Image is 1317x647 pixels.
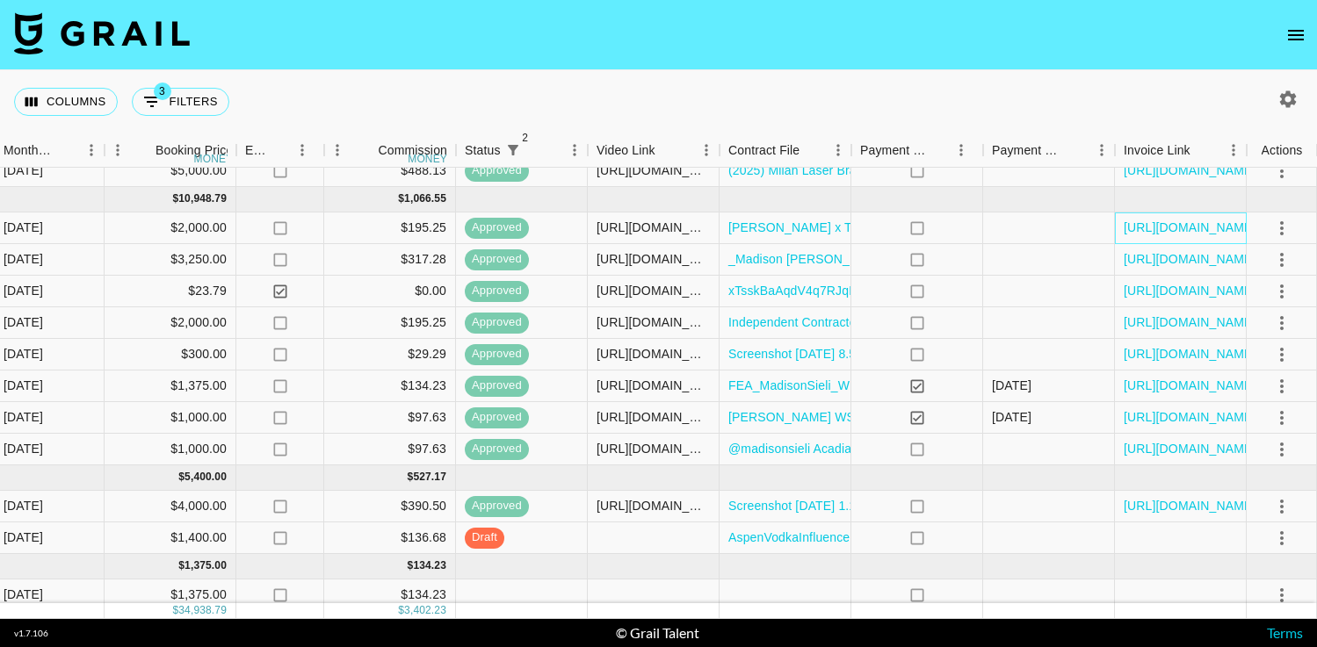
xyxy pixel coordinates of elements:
button: select merge strategy [1267,245,1297,275]
div: $134.23 [324,579,456,611]
div: $97.63 [324,434,456,465]
span: approved [465,283,529,299]
a: Terms [1267,624,1303,641]
a: Screenshot [DATE] 8.57.04 PM.png [728,345,925,363]
span: approved [465,314,529,331]
span: approved [465,377,529,394]
button: select merge strategy [1267,580,1297,610]
button: Menu [324,137,351,163]
div: Video Link [588,133,720,168]
div: https://www.instagram.com/p/DPKZvktjzL3/ [597,250,710,268]
div: $1,000.00 [105,402,236,434]
a: AspenVodkaInfluencerAgreement.pdf [728,528,937,546]
div: Contract File [720,133,851,168]
div: money [408,154,447,164]
span: approved [465,162,529,179]
div: $97.63 [324,402,456,434]
div: Dec '25 [4,586,43,603]
a: [URL][DOMAIN_NAME] [1124,377,1256,394]
button: select merge strategy [1267,340,1297,370]
div: Contract File [728,133,800,168]
div: 10,948.79 [178,191,227,206]
button: Menu [289,137,315,163]
div: Actions [1247,133,1317,168]
button: Sort [54,138,78,162]
div: Sep '25 [4,282,43,299]
div: https://www.instagram.com/reel/DOhNFPSj-Xr/ [597,408,710,426]
div: Invoice Link [1115,133,1247,168]
a: Screenshot [DATE] 1.11.55 PM.png [728,497,925,514]
a: [URL][DOMAIN_NAME] [1124,408,1256,426]
span: 3 [154,83,171,100]
div: $317.28 [324,244,456,276]
div: $0.00 [324,276,456,307]
div: $136.68 [324,522,456,554]
button: Show filters [132,88,229,116]
div: Status [456,133,588,168]
div: 2 active filters [501,138,525,162]
div: Sep '25 [4,345,43,363]
a: (2025) Milan Laser Brand Contract and Agreement 2025.pdf [728,162,1062,179]
div: $1,000.00 [105,434,236,465]
div: Commission [378,133,447,168]
div: Payment Sent Date [992,133,1064,168]
div: Aug '25 [4,162,43,179]
div: https://www.tiktok.com/@madisonsieli/video/7497660829500853546 [597,313,710,331]
a: [URL][DOMAIN_NAME] [1124,282,1256,299]
div: https://www.instagram.com/p/DO6-_JVD5b1/ [597,377,710,394]
button: open drawer [1278,18,1313,53]
button: select merge strategy [1267,371,1297,401]
div: https://www.tiktok.com/@madisonsieli/video/7560767441291283767 [597,497,710,514]
div: $4,000.00 [105,491,236,522]
span: approved [465,441,529,457]
span: approved [465,346,529,363]
div: Booking Price [156,133,233,168]
div: $488.13 [324,155,456,187]
div: $ [178,558,185,573]
div: Invoice Link [1124,133,1190,168]
button: select merge strategy [1267,492,1297,521]
div: $23.79 [105,276,236,307]
div: v 1.7.106 [14,628,48,639]
div: 527.17 [413,470,446,485]
span: approved [465,498,529,514]
button: select merge strategy [1267,213,1297,243]
div: $195.25 [324,307,456,339]
a: [PERSON_NAME] x TNS x Guac On Influencer Agreement - 9_18_25, 12_40 PM.pdf [728,219,1201,236]
span: 2 [517,129,534,147]
div: 34,938.79 [178,603,227,618]
div: $ [398,191,404,206]
div: $300.00 [105,339,236,370]
div: 3,402.23 [404,603,446,618]
a: Independent Contractor Agreement _Madison Seili (3) (1).pdf [728,313,1069,331]
div: $195.25 [324,212,456,244]
div: © Grail Talent [616,624,699,642]
div: $ [172,191,178,206]
div: 1,375.00 [185,558,227,573]
div: 10/3/2025 [992,408,1031,426]
div: Oct '25 [4,497,43,514]
div: money [194,154,234,164]
div: Payment Sent [851,133,983,168]
div: $1,400.00 [105,522,236,554]
button: Menu [825,137,851,163]
div: $1,375.00 [105,579,236,611]
button: Sort [131,138,156,162]
div: Payment Sent [860,133,929,168]
div: Expenses: Remove Commission? [245,133,270,168]
button: select merge strategy [1267,308,1297,338]
div: Sep '25 [4,219,43,236]
a: [URL][DOMAIN_NAME] [1124,440,1256,457]
button: Menu [948,137,974,163]
div: $ [398,603,404,618]
button: Sort [929,138,953,162]
div: $2,000.00 [105,307,236,339]
button: Sort [353,138,378,162]
button: Sort [270,138,294,162]
span: approved [465,251,529,268]
div: $390.50 [324,491,456,522]
div: https://www.tiktok.com/@madisonsieli/video/7546270760990543118 [597,440,710,457]
div: $134.23 [324,370,456,402]
img: Grail Talent [14,12,190,54]
a: [URL][DOMAIN_NAME] [1124,345,1256,363]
